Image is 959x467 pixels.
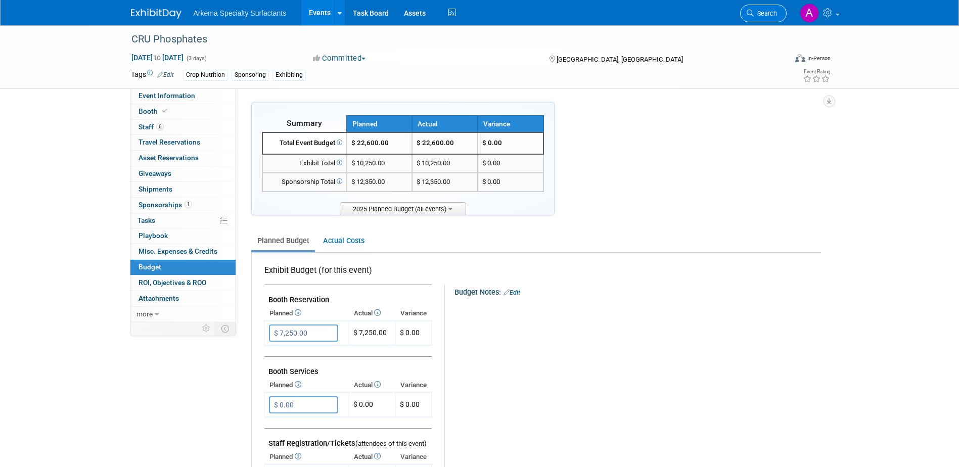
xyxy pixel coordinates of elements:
th: Actual [349,450,395,464]
span: (3 days) [186,55,207,62]
span: Sponsorships [139,201,192,209]
span: $ 0.00 [482,139,502,147]
a: Edit [504,289,520,296]
div: Sponsorship Total [267,177,342,187]
span: Search [754,10,777,17]
th: Planned [264,450,349,464]
a: Misc. Expenses & Credits [130,244,236,259]
a: Tasks [130,213,236,228]
td: $ 10,250.00 [412,154,478,173]
a: Playbook [130,228,236,244]
a: Giveaways [130,166,236,181]
span: 6 [156,123,164,130]
td: $ 12,350.00 [412,173,478,192]
span: $ 0.00 [400,400,420,408]
div: Event Rating [803,69,830,74]
span: Giveaways [139,169,171,177]
td: $ 22,600.00 [412,132,478,154]
img: Amanda Pyatt [800,4,819,23]
div: Exhibit Total [267,159,342,168]
a: Attachments [130,291,236,306]
a: ROI, Objectives & ROO [130,275,236,291]
span: Playbook [139,231,168,240]
a: Sponsorships1 [130,198,236,213]
span: (attendees of this event) [355,440,427,447]
div: Sponsoring [232,70,269,80]
span: $ 22,600.00 [351,139,389,147]
th: Actual [349,306,395,320]
th: Actual [412,116,478,132]
span: to [153,54,162,62]
div: Crop Nutrition [183,70,228,80]
span: Attachments [139,294,179,302]
div: Budget Notes: [454,285,819,298]
td: Booth Services [264,357,432,379]
span: Arkema Specialty Surfactants [194,9,287,17]
span: Budget [139,263,161,271]
th: Actual [349,378,395,392]
div: Exhibiting [272,70,306,80]
a: Travel Reservations [130,135,236,150]
span: Staff [139,123,164,131]
a: Shipments [130,182,236,197]
span: $ 0.00 [482,178,500,185]
a: Staff6 [130,120,236,135]
span: [GEOGRAPHIC_DATA], [GEOGRAPHIC_DATA] [557,56,683,63]
td: Staff Registration/Tickets [264,429,432,450]
a: Actual Costs [317,231,370,250]
img: ExhibitDay [131,9,181,19]
span: $ 0.00 [400,329,420,337]
span: Booth [139,107,169,115]
td: Toggle Event Tabs [215,322,236,335]
td: $ 0.00 [349,393,395,417]
div: In-Person [807,55,831,62]
th: Planned [264,378,349,392]
a: Event Information [130,88,236,104]
span: Shipments [139,185,172,193]
span: 2025 Planned Budget (all events) [340,202,466,215]
th: Planned [264,306,349,320]
span: $ 10,250.00 [351,159,385,167]
td: Personalize Event Tab Strip [198,322,215,335]
th: Variance [395,306,432,320]
div: Total Event Budget [267,138,342,148]
span: Misc. Expenses & Credits [139,247,217,255]
button: Committed [309,53,370,64]
span: Travel Reservations [139,138,200,146]
td: Tags [131,69,174,81]
a: Booth [130,104,236,119]
span: $ 0.00 [482,159,500,167]
a: Planned Budget [251,231,315,250]
span: ROI, Objectives & ROO [139,278,206,287]
span: 1 [185,201,192,208]
div: Exhibit Budget (for this event) [264,265,428,282]
img: Format-Inperson.png [795,54,805,62]
i: Booth reservation complete [162,108,167,114]
a: Edit [157,71,174,78]
span: more [136,310,153,318]
td: Booth Reservation [264,285,432,307]
span: Asset Reservations [139,154,199,162]
span: [DATE] [DATE] [131,53,184,62]
th: Planned [347,116,413,132]
th: Variance [395,450,432,464]
th: Variance [395,378,432,392]
span: Tasks [138,216,155,224]
div: CRU Phosphates [128,30,771,49]
span: $ 7,250.00 [353,329,387,337]
th: Variance [478,116,543,132]
span: $ 12,350.00 [351,178,385,185]
span: Event Information [139,91,195,100]
a: Search [740,5,787,22]
a: Budget [130,260,236,275]
a: Asset Reservations [130,151,236,166]
span: Summary [287,118,322,128]
a: more [130,307,236,322]
div: Event Format [727,53,831,68]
